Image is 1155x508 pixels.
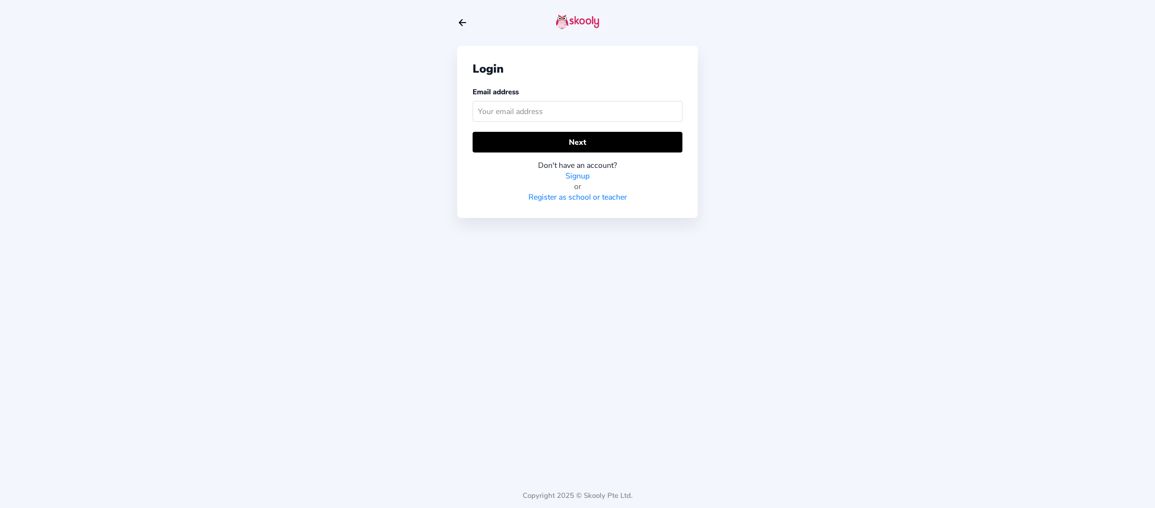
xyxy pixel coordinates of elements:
button: arrow back outline [457,17,468,28]
label: Email address [473,87,519,97]
div: or [473,181,682,192]
div: Don't have an account? [473,160,682,171]
a: Register as school or teacher [528,192,627,203]
input: Your email address [473,101,682,122]
div: Login [473,61,682,76]
img: skooly-logo.png [556,14,599,29]
a: Signup [565,171,590,181]
button: Next [473,132,682,152]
